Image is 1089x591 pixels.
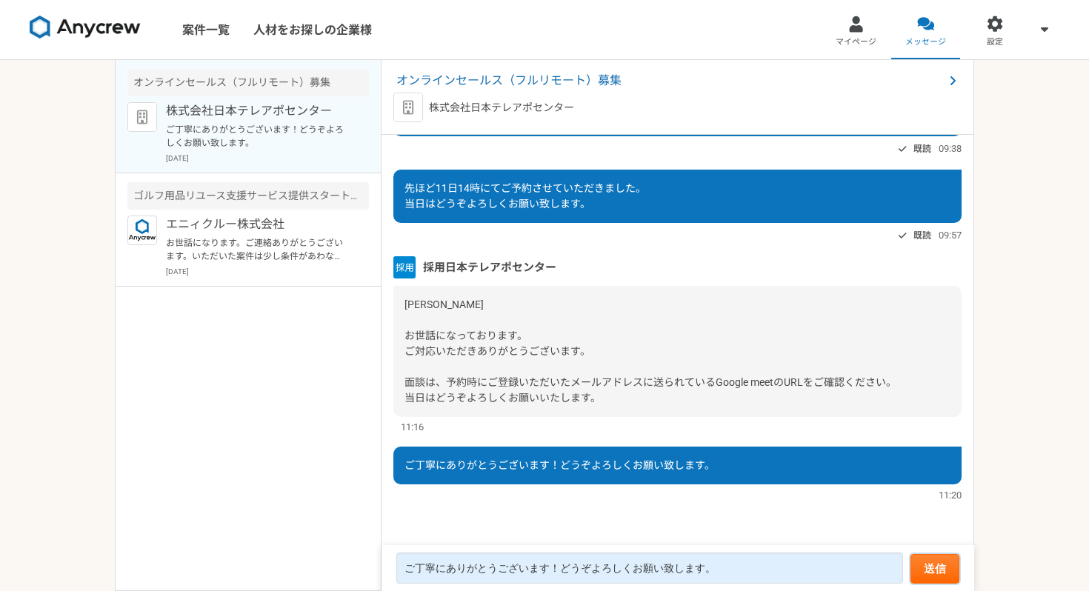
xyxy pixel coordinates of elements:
img: logo_text_blue_01.png [127,216,157,245]
div: オンラインセールス（フルリモート）募集 [127,69,369,96]
img: default_org_logo-42cde973f59100197ec2c8e796e4974ac8490bb5b08a0eb061ff975e4574aa76.png [127,102,157,132]
span: 09:57 [939,228,962,242]
span: オンラインセールス（フルリモート）募集 [396,72,944,90]
p: 株式会社日本テレアポセンター [429,100,574,116]
button: 送信 [910,554,959,584]
p: [DATE] [166,153,369,164]
span: 既読 [913,140,931,158]
p: お世話になります。ご連絡ありがとうございます。いただいた案件は少し条件があわないため また別の案件でご相談させて頂けると幸いです！ [166,236,349,263]
img: 8DqYSo04kwAAAAASUVORK5CYII= [30,16,141,39]
img: unnamed.png [393,256,416,278]
span: 採用日本テレアポセンター [423,259,556,276]
span: メッセージ [905,36,946,48]
span: ご丁寧にありがとうございます！どうぞよろしくお願い致します。 [404,459,715,471]
p: 株式会社日本テレアポセンター [166,102,349,120]
p: [DATE] [166,266,369,277]
p: エニィクルー株式会社 [166,216,349,233]
span: 先ほど11日14時にてご予約させていただきました。 当日はどうぞよろしくお願い致します。 [404,182,646,210]
span: 既読 [913,227,931,244]
p: ご丁寧にありがとうございます！どうぞよろしくお願い致します。 [166,123,349,150]
img: default_org_logo-42cde973f59100197ec2c8e796e4974ac8490bb5b08a0eb061ff975e4574aa76.png [393,93,423,122]
span: [PERSON_NAME] お世話になっております。 ご対応いただきありがとうございます。 面談は、予約時にご登録いただいたメールアドレスに送られているGoogle meetのURLをご確認くだ... [404,298,896,404]
span: 11:16 [401,420,424,434]
span: マイページ [836,36,876,48]
span: 09:38 [939,141,962,156]
span: 11:20 [939,488,962,502]
div: ゴルフ用品リユース支援サービス提供スタートアップ カスタマーサクセス（店舗営業） [127,182,369,210]
span: 設定 [987,36,1003,48]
